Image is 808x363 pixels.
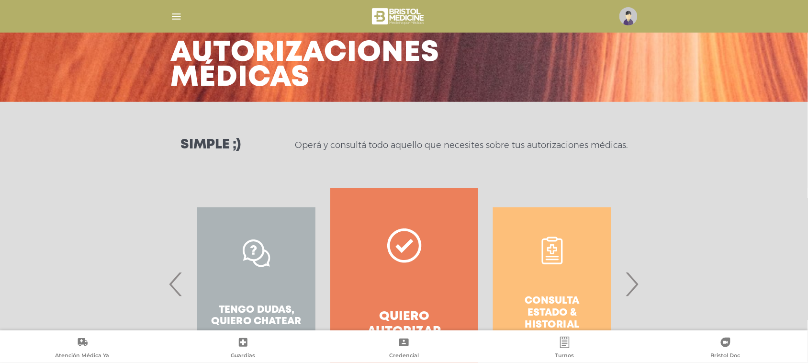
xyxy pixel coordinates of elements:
h3: Simple ;) [180,138,241,152]
p: Operá y consultá todo aquello que necesites sobre tus autorizaciones médicas. [295,139,628,151]
span: Guardias [231,352,256,361]
span: Next [623,258,641,310]
a: Atención Médica Ya [2,337,163,361]
img: bristol-medicine-blanco.png [370,5,427,28]
span: Credencial [389,352,419,361]
span: Bristol Doc [711,352,741,361]
h3: Autorizaciones médicas [170,41,439,91]
a: Guardias [163,337,324,361]
img: Cober_menu-lines-white.svg [170,11,182,23]
span: Turnos [555,352,574,361]
span: Previous [167,258,185,310]
a: Bristol Doc [645,337,806,361]
h4: Quiero autorizar [348,309,461,339]
a: Credencial [324,337,484,361]
span: Atención Médica Ya [56,352,110,361]
a: Turnos [484,337,645,361]
img: profile-placeholder.svg [619,7,638,25]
